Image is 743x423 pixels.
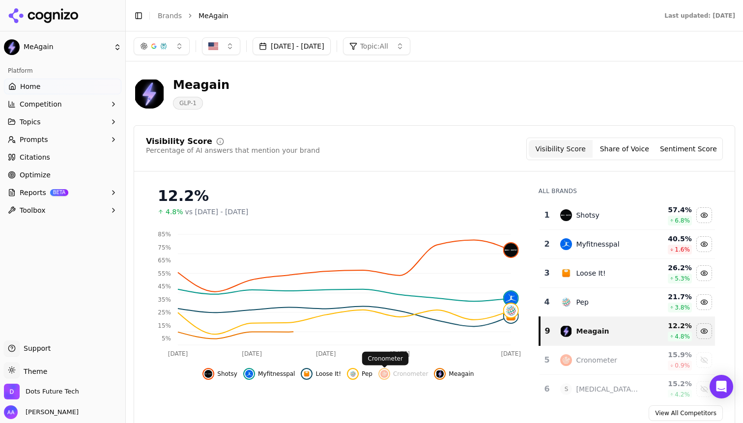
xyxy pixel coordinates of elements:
[560,383,572,395] span: S
[449,370,474,378] span: Meagain
[647,234,692,244] div: 40.5 %
[4,384,79,399] button: Open organization switcher
[217,370,237,378] span: Shotsy
[576,297,588,307] div: Pep
[540,230,715,259] tr: 2myfitnesspalMyfitnesspal40.5%1.6%Hide myfitnesspal data
[380,370,388,378] img: cronometer
[4,167,121,183] a: Optimize
[4,405,79,419] button: Open user button
[168,350,188,357] tspan: [DATE]
[378,368,428,380] button: Show cronometer data
[4,202,121,218] button: Toolbox
[158,11,645,21] nav: breadcrumb
[173,97,203,110] span: GLP-1
[368,355,403,363] p: Cronometer
[540,346,715,375] tr: 5cronometerCronometer15.9%0.9%Show cronometer data
[158,322,171,329] tspan: 15%
[544,325,551,337] div: 9
[158,231,171,238] tspan: 85%
[158,257,171,264] tspan: 65%
[20,170,51,180] span: Optimize
[258,370,295,378] span: Myfitnesspal
[576,239,619,249] div: Myfitnesspal
[162,335,171,342] tspan: 5%
[20,343,51,353] span: Support
[543,296,551,308] div: 4
[242,350,262,357] tspan: [DATE]
[647,205,692,215] div: 57.4 %
[166,207,183,217] span: 4.8%
[647,263,692,273] div: 26.2 %
[696,352,712,368] button: Show cronometer data
[22,408,79,417] span: [PERSON_NAME]
[20,99,62,109] span: Competition
[158,309,171,316] tspan: 25%
[4,63,121,79] div: Platform
[360,41,388,51] span: Topic: All
[576,355,617,365] div: Cronometer
[696,381,712,397] button: Show semaglutide app data
[4,185,121,200] button: ReportsBETA
[675,246,690,254] span: 1.6 %
[664,12,735,20] div: Last updated: [DATE]
[20,367,47,375] span: Theme
[540,288,715,317] tr: 4pepPep21.7%3.8%Hide pep data
[675,391,690,398] span: 4.2 %
[362,370,372,378] span: Pep
[20,152,50,162] span: Citations
[543,238,551,250] div: 2
[504,291,518,305] img: myfitnesspal
[696,323,712,339] button: Hide meagain data
[20,205,46,215] span: Toolbox
[436,370,444,378] img: meagain
[540,259,715,288] tr: 3loose it!Loose It!26.2%5.3%Hide loose it! data
[24,43,110,52] span: MeAgain
[303,370,311,378] img: loose it!
[504,304,518,317] img: pep
[675,275,690,282] span: 5.3 %
[647,292,692,302] div: 21.7 %
[657,140,720,158] button: Sentiment Score
[576,268,605,278] div: Loose It!
[202,368,237,380] button: Hide shotsy data
[710,375,733,398] div: Open Intercom Messenger
[647,321,692,331] div: 12.2 %
[560,354,572,366] img: cronometer
[208,41,218,51] img: United States
[543,383,551,395] div: 6
[243,368,295,380] button: Hide myfitnesspal data
[20,82,40,91] span: Home
[4,132,121,147] button: Prompts
[529,140,593,158] button: Visibility Score
[696,265,712,281] button: Hide loose it! data
[4,79,121,94] a: Home
[245,370,253,378] img: myfitnesspal
[434,368,474,380] button: Hide meagain data
[504,244,518,257] img: shotsy
[543,267,551,279] div: 3
[593,140,657,158] button: Share of Voice
[185,207,249,217] span: vs [DATE] - [DATE]
[158,283,171,290] tspan: 45%
[146,138,212,145] div: Visibility Score
[675,217,690,225] span: 6.8 %
[158,296,171,303] tspan: 35%
[301,368,341,380] button: Hide loose it! data
[501,350,521,357] tspan: [DATE]
[576,210,599,220] div: Shotsy
[540,201,715,230] tr: 1shotsyShotsy57.4%6.8%Hide shotsy data
[4,114,121,130] button: Topics
[20,117,41,127] span: Topics
[4,149,121,165] a: Citations
[560,296,572,308] img: pep
[560,209,572,221] img: shotsy
[540,375,715,404] tr: 6S[MEDICAL_DATA] App15.2%4.2%Show semaglutide app data
[173,77,229,93] div: Meagain
[390,350,410,357] tspan: [DATE]
[158,12,182,20] a: Brands
[349,370,357,378] img: pep
[539,187,715,195] div: All Brands
[347,368,372,380] button: Hide pep data
[696,236,712,252] button: Hide myfitnesspal data
[146,145,320,155] div: Percentage of AI answers that mention your brand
